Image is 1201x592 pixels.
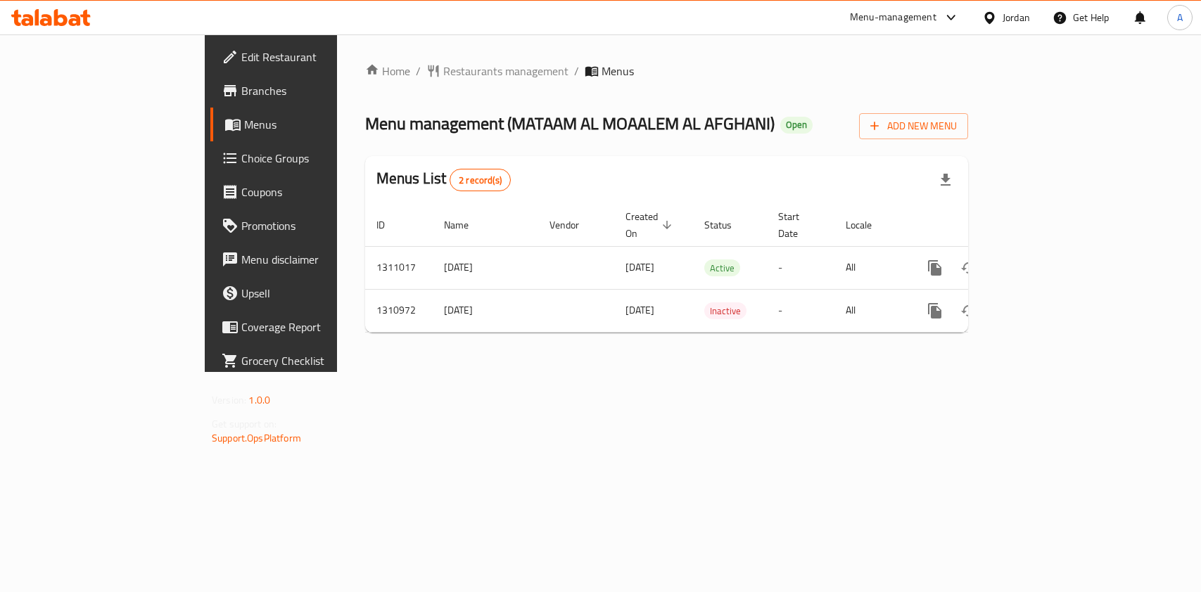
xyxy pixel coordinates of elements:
a: Choice Groups [210,141,405,175]
td: - [767,246,834,289]
span: 1.0.0 [248,391,270,409]
button: more [918,251,952,285]
div: Total records count [450,169,511,191]
div: Export file [929,163,962,197]
span: 2 record(s) [450,174,510,187]
span: Name [444,217,487,233]
span: Get support on: [212,415,277,433]
li: / [574,63,579,79]
span: Menu management ( MATAAM AL MOAALEM AL AFGHANI ) [365,108,775,139]
td: [DATE] [433,246,538,289]
td: - [767,289,834,332]
a: Menus [210,108,405,141]
a: Restaurants management [426,63,568,79]
td: All [834,289,907,332]
span: Start Date [778,208,818,242]
span: [DATE] [625,258,654,276]
span: Upsell [241,285,394,302]
li: / [416,63,421,79]
span: Version: [212,391,246,409]
span: Locale [846,217,890,233]
span: ID [376,217,403,233]
a: Grocery Checklist [210,344,405,378]
button: Change Status [952,294,986,328]
span: Grocery Checklist [241,352,394,369]
table: enhanced table [365,204,1065,333]
span: Restaurants management [443,63,568,79]
span: A [1177,10,1183,25]
a: Support.OpsPlatform [212,429,301,447]
td: [DATE] [433,289,538,332]
span: Add New Menu [870,117,957,135]
span: Branches [241,82,394,99]
span: Menus [244,116,394,133]
div: Menu-management [850,9,936,26]
span: Coverage Report [241,318,394,335]
a: Coverage Report [210,310,405,344]
td: All [834,246,907,289]
span: Menu disclaimer [241,251,394,268]
a: Branches [210,74,405,108]
span: [DATE] [625,301,654,319]
nav: breadcrumb [365,63,968,79]
h2: Menus List [376,168,511,191]
span: Inactive [704,303,746,319]
span: Promotions [241,217,394,234]
button: Add New Menu [859,113,968,139]
button: more [918,294,952,328]
span: Vendor [549,217,597,233]
a: Edit Restaurant [210,40,405,74]
a: Menu disclaimer [210,243,405,276]
span: Active [704,260,740,276]
span: Open [780,119,813,131]
a: Promotions [210,209,405,243]
th: Actions [907,204,1065,247]
a: Coupons [210,175,405,209]
button: Change Status [952,251,986,285]
span: Coupons [241,184,394,200]
a: Upsell [210,276,405,310]
span: Status [704,217,750,233]
span: Choice Groups [241,150,394,167]
div: Open [780,117,813,134]
span: Menus [602,63,634,79]
div: Jordan [1003,10,1030,25]
span: Edit Restaurant [241,49,394,65]
span: Created On [625,208,676,242]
